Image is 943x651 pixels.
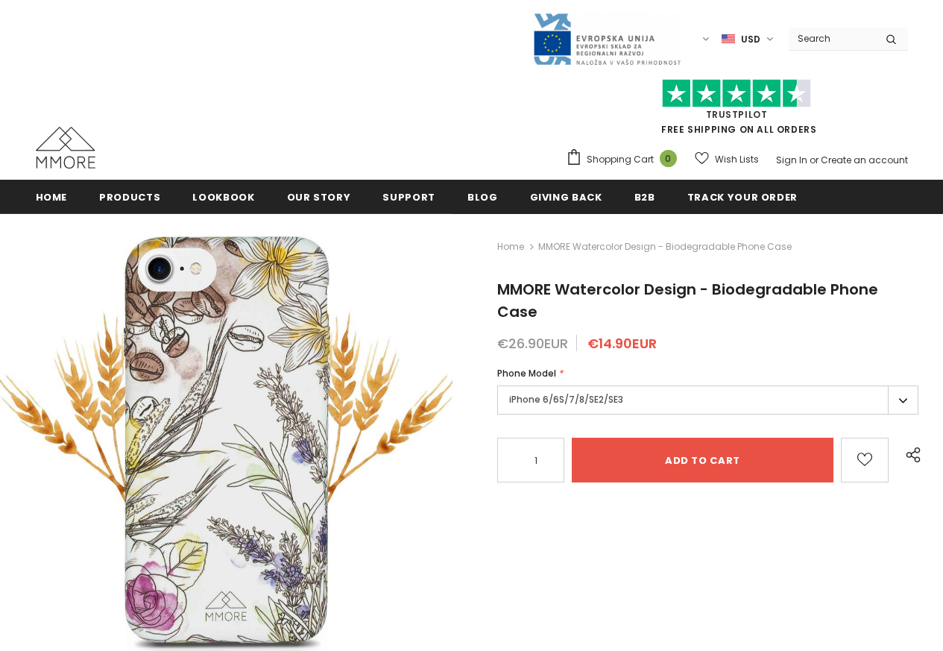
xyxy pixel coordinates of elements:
[99,180,160,213] a: Products
[497,279,878,322] span: MMORE Watercolor Design - Biodegradable Phone Case
[538,238,792,256] span: MMORE Watercolor Design - Biodegradable Phone Case
[634,190,655,204] span: B2B
[467,190,498,204] span: Blog
[660,150,677,167] span: 0
[715,152,759,167] span: Wish Lists
[287,190,351,204] span: Our Story
[687,190,798,204] span: Track your order
[741,32,760,47] span: USD
[382,190,435,204] span: support
[776,154,807,166] a: Sign In
[532,32,681,45] a: Javni Razpis
[821,154,908,166] a: Create an account
[722,33,735,45] img: USD
[36,190,68,204] span: Home
[572,438,833,482] input: Add to cart
[587,152,654,167] span: Shopping Cart
[497,367,556,380] span: Phone Model
[497,238,524,256] a: Home
[530,180,602,213] a: Giving back
[192,190,254,204] span: Lookbook
[687,180,798,213] a: Track your order
[662,79,811,108] img: Trust Pilot Stars
[192,180,254,213] a: Lookbook
[706,108,768,121] a: Trustpilot
[587,334,657,353] span: €14.90EUR
[36,127,95,169] img: MMORE Cases
[497,334,568,353] span: €26.90EUR
[532,12,681,66] img: Javni Razpis
[530,190,602,204] span: Giving back
[467,180,498,213] a: Blog
[36,180,68,213] a: Home
[566,148,684,171] a: Shopping Cart 0
[810,154,819,166] span: or
[497,386,918,415] label: iPhone 6/6S/7/8/SE2/SE3
[695,146,759,172] a: Wish Lists
[287,180,351,213] a: Our Story
[566,86,908,136] span: FREE SHIPPING ON ALL ORDERS
[634,180,655,213] a: B2B
[789,28,874,49] input: Search Site
[382,180,435,213] a: support
[99,190,160,204] span: Products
